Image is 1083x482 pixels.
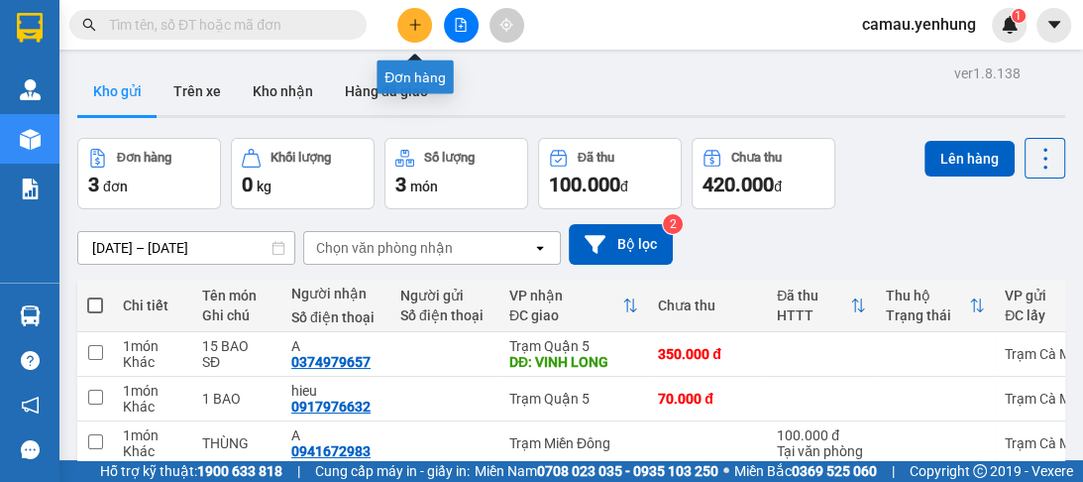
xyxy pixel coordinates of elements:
[202,435,271,451] div: THÙNG
[397,8,432,43] button: plus
[509,288,622,303] div: VP nhận
[777,307,850,323] div: HTTT
[197,463,282,479] strong: 1900 633 818
[329,67,444,115] button: Hàng đã giao
[297,460,300,482] span: |
[291,338,380,354] div: A
[123,427,182,443] div: 1 món
[158,67,237,115] button: Trên xe
[117,151,171,165] div: Đơn hàng
[723,467,729,475] span: ⚪️
[734,460,877,482] span: Miền Bắc
[77,138,221,209] button: Đơn hàng3đơn
[257,179,271,194] span: kg
[886,307,969,323] div: Trạng thái
[444,8,479,43] button: file-add
[509,435,638,451] div: Trạm Miền Đông
[291,354,371,370] div: 0374979657
[731,151,782,165] div: Chưa thu
[123,443,182,459] div: Khác
[1045,16,1063,34] span: caret-down
[400,288,489,303] div: Người gửi
[424,151,475,165] div: Số lượng
[578,151,614,165] div: Đã thu
[123,338,182,354] div: 1 món
[538,138,682,209] button: Đã thu100.000đ
[509,354,638,370] div: DĐ: VINH LONG
[100,460,282,482] span: Hỗ trợ kỹ thuật:
[846,12,992,37] span: camau.yenhung
[21,396,40,415] span: notification
[395,173,406,196] span: 3
[658,298,757,313] div: Chưa thu
[792,463,877,479] strong: 0369 525 060
[777,288,850,303] div: Đã thu
[767,280,876,332] th: Toggle SortBy
[202,288,271,303] div: Tên món
[20,79,41,100] img: warehouse-icon
[410,179,438,194] span: món
[703,173,774,196] span: 420.000
[103,179,128,194] span: đơn
[88,173,99,196] span: 3
[475,460,718,482] span: Miền Nam
[1036,8,1071,43] button: caret-down
[509,307,622,323] div: ĐC giao
[109,14,343,36] input: Tìm tên, số ĐT hoặc mã đơn
[82,18,96,32] span: search
[400,307,489,323] div: Số điện thoại
[20,129,41,150] img: warehouse-icon
[291,427,380,443] div: A
[202,354,271,370] div: SĐ
[123,399,182,415] div: Khác
[1001,16,1019,34] img: icon-new-feature
[663,214,683,234] sup: 2
[924,141,1015,177] button: Lên hàng
[509,338,638,354] div: Trạm Quận 5
[77,67,158,115] button: Kho gửi
[549,173,620,196] span: 100.000
[620,179,628,194] span: đ
[20,305,41,326] img: warehouse-icon
[509,391,638,407] div: Trạm Quận 5
[886,288,969,303] div: Thu hộ
[537,463,718,479] strong: 0708 023 035 - 0935 103 250
[777,427,866,443] div: 100.000 đ
[242,173,253,196] span: 0
[499,18,513,32] span: aim
[202,307,271,323] div: Ghi chú
[237,67,329,115] button: Kho nhận
[202,338,271,354] div: 15 BAO
[291,443,371,459] div: 0941672983
[17,13,43,43] img: logo-vxr
[231,138,375,209] button: Khối lượng0kg
[21,440,40,459] span: message
[123,298,182,313] div: Chi tiết
[78,232,294,264] input: Select a date range.
[316,238,453,258] div: Chọn văn phòng nhận
[291,309,380,325] div: Số điện thoại
[384,138,528,209] button: Số lượng3món
[123,354,182,370] div: Khác
[658,346,757,362] div: 350.000 đ
[499,280,648,332] th: Toggle SortBy
[774,179,782,194] span: đ
[692,138,835,209] button: Chưa thu420.000đ
[973,464,987,478] span: copyright
[892,460,895,482] span: |
[291,383,380,399] div: hieu
[123,383,182,399] div: 1 món
[954,62,1021,84] div: ver 1.8.138
[532,240,548,256] svg: open
[408,18,422,32] span: plus
[658,391,757,407] div: 70.000 đ
[1012,9,1026,23] sup: 1
[202,391,271,407] div: 1 BAO
[569,224,673,265] button: Bộ lọc
[271,151,331,165] div: Khối lượng
[315,460,470,482] span: Cung cấp máy in - giấy in:
[21,351,40,370] span: question-circle
[291,399,371,415] div: 0917976632
[1015,9,1022,23] span: 1
[454,18,468,32] span: file-add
